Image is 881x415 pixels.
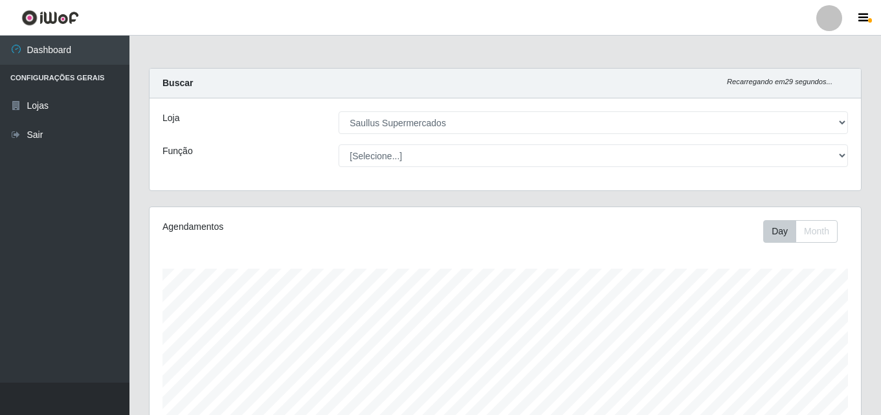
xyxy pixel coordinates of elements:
[763,220,848,243] div: Toolbar with button groups
[727,78,832,85] i: Recarregando em 29 segundos...
[763,220,838,243] div: First group
[162,111,179,125] label: Loja
[21,10,79,26] img: CoreUI Logo
[796,220,838,243] button: Month
[162,220,437,234] div: Agendamentos
[162,144,193,158] label: Função
[162,78,193,88] strong: Buscar
[763,220,796,243] button: Day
